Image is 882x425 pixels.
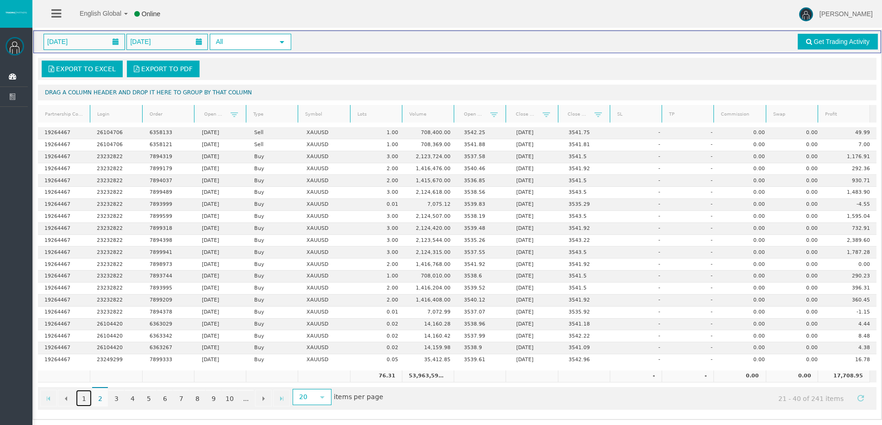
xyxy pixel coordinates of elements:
td: 3.00 [352,235,405,247]
td: 1,416,476.00 [405,163,457,175]
a: Export to PDF [127,61,200,77]
td: XAUUSD [300,223,352,235]
td: 0.00 [772,235,824,247]
td: 3541.92 [562,295,614,307]
td: [DATE] [195,307,248,319]
td: [DATE] [195,127,248,139]
td: 19264467 [38,223,90,235]
td: - [667,151,719,163]
td: 0.00 [772,307,824,319]
td: 0.00 [772,127,824,139]
td: Buy [248,163,300,175]
span: Export to PDF [141,65,193,73]
td: 0.01 [352,307,405,319]
td: 1,415,670.00 [405,175,457,187]
td: 7894319 [143,151,195,163]
td: [DATE] [510,246,562,259]
td: [DATE] [195,295,248,307]
td: 0.00 [719,187,771,199]
td: 3541.5 [562,283,614,295]
td: [DATE] [195,319,248,331]
td: - [667,319,719,331]
td: Buy [248,175,300,187]
td: 3541.92 [457,259,510,271]
td: 23232822 [90,211,143,223]
td: 1,176.91 [824,151,876,163]
td: 0.00 [719,235,771,247]
td: - [667,259,719,271]
td: - [614,163,667,175]
td: XAUUSD [300,283,352,295]
td: 0.00 [719,127,771,139]
td: 0.00 [824,259,876,271]
td: [DATE] [510,187,562,199]
td: 3541.92 [562,259,614,271]
td: 2,124,420.00 [405,223,457,235]
a: Open Time [198,108,231,120]
td: 19264467 [38,246,90,259]
a: Swap [767,108,816,121]
td: 3539.52 [457,283,510,295]
td: 732.91 [824,223,876,235]
td: 0.00 [772,187,824,199]
td: 0.00 [719,283,771,295]
td: XAUUSD [300,199,352,211]
td: 1,787.28 [824,246,876,259]
td: Buy [248,223,300,235]
td: 7899599 [143,211,195,223]
td: - [667,175,719,187]
td: Buy [248,271,300,283]
td: 0.00 [719,223,771,235]
span: Export to Excel [56,65,116,73]
span: [DATE] [127,35,153,48]
td: 7899489 [143,187,195,199]
td: 0.00 [772,223,824,235]
td: 23232822 [90,199,143,211]
a: Order [144,108,193,121]
td: XAUUSD [300,151,352,163]
td: 14,160.28 [405,319,457,331]
td: [DATE] [510,295,562,307]
span: All [211,35,274,49]
td: 0.00 [772,271,824,283]
td: 19264467 [38,283,90,295]
td: 0.00 [772,151,824,163]
td: - [667,199,719,211]
td: 23232822 [90,295,143,307]
td: Buy [248,259,300,271]
td: 0.02 [352,319,405,331]
td: 3541.88 [457,139,510,151]
td: 6363029 [143,319,195,331]
a: Profit [819,108,868,121]
td: Buy [248,151,300,163]
td: 2.00 [352,295,405,307]
td: XAUUSD [300,246,352,259]
td: - [614,295,667,307]
td: 0.00 [719,319,771,331]
td: - [667,235,719,247]
td: - [614,211,667,223]
td: 3539.48 [457,223,510,235]
td: 0.01 [352,199,405,211]
td: - [667,211,719,223]
td: 7899179 [143,163,195,175]
td: 7893999 [143,199,195,211]
td: XAUUSD [300,139,352,151]
td: 3538.96 [457,319,510,331]
td: - [614,223,667,235]
a: Close Time [510,108,543,120]
td: 7894037 [143,175,195,187]
td: 3535.26 [457,235,510,247]
td: 2.00 [352,163,405,175]
td: 3.00 [352,211,405,223]
td: 0.00 [772,199,824,211]
a: TP [663,108,713,121]
td: 0.00 [719,175,771,187]
td: 19264467 [38,151,90,163]
img: logo.svg [5,11,28,14]
td: 19264467 [38,199,90,211]
td: Buy [248,295,300,307]
td: [DATE] [510,283,562,295]
td: 0.00 [719,307,771,319]
td: [DATE] [195,246,248,259]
